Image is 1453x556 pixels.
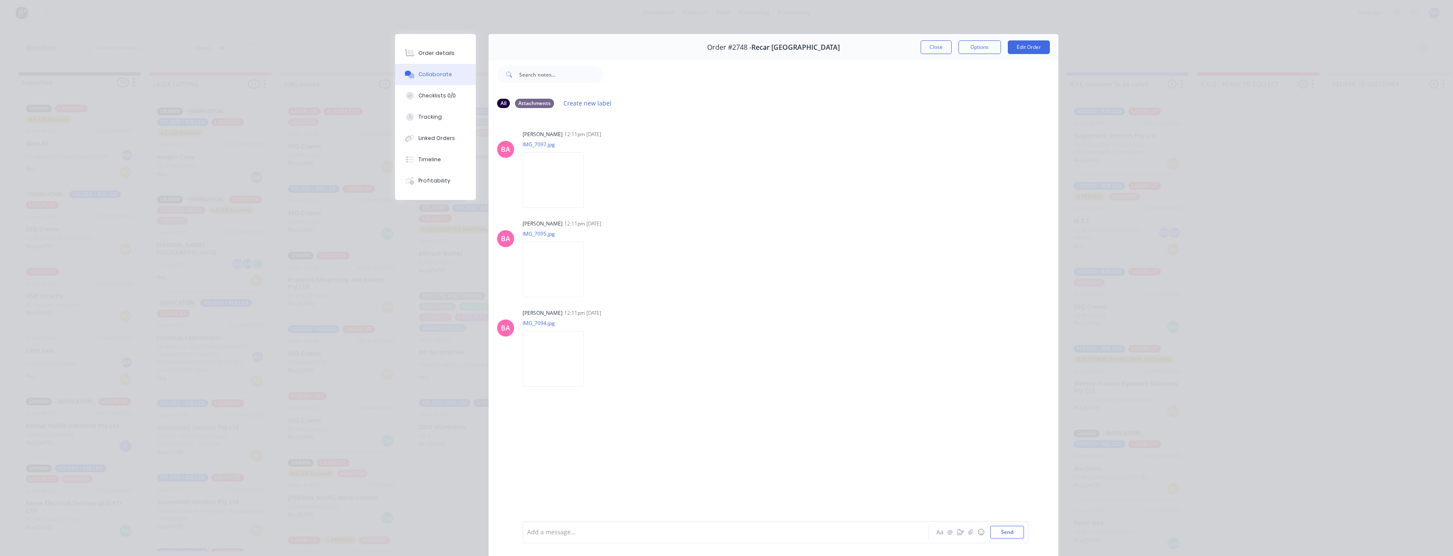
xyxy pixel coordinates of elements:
p: IMG_7097.jpg [523,141,592,148]
button: Tracking [395,106,476,128]
div: Tracking [418,113,442,121]
p: IMG_7094.jpg [523,319,592,327]
div: Timeline [418,156,441,163]
button: Collaborate [395,64,476,85]
button: Send [990,526,1024,539]
button: Aa [935,527,945,537]
div: 12:11pm [DATE] [564,131,601,138]
span: Order #2748 - [707,43,751,51]
button: Edit Order [1008,40,1050,54]
button: Linked Orders [395,128,476,149]
button: Checklists 0/0 [395,85,476,106]
div: [PERSON_NAME] [523,220,563,228]
div: BA [501,323,510,333]
div: BA [501,234,510,244]
div: Collaborate [418,71,452,78]
input: Search notes... [519,66,603,83]
div: [PERSON_NAME] [523,131,563,138]
div: Linked Orders [418,134,455,142]
button: ☺ [976,527,986,537]
div: Checklists 0/0 [418,92,456,100]
button: Options [958,40,1001,54]
div: 12:11pm [DATE] [564,220,601,228]
button: Profitability [395,170,476,191]
p: IMG_7095.jpg [523,230,592,237]
div: 12:11pm [DATE] [564,309,601,317]
button: Close [921,40,952,54]
div: All [497,99,510,108]
button: Order details [395,43,476,64]
div: BA [501,144,510,154]
div: Attachments [515,99,554,108]
div: Profitability [418,177,450,185]
button: @ [945,527,955,537]
div: [PERSON_NAME] [523,309,563,317]
button: Create new label [559,97,616,109]
div: Order details [418,49,455,57]
button: Timeline [395,149,476,170]
span: Recar [GEOGRAPHIC_DATA] [751,43,840,51]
